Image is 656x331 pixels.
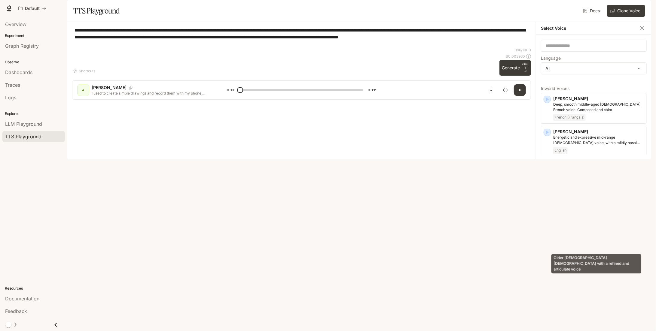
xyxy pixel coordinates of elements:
button: GenerateCTRL +⏎ [499,60,531,76]
div: A [78,85,88,95]
span: 0:00 [227,87,235,93]
p: Language [541,56,561,60]
div: Older [DEMOGRAPHIC_DATA] [DEMOGRAPHIC_DATA] with a refined and articulate voice [551,254,642,274]
p: [PERSON_NAME] [92,85,127,91]
h1: TTS Playground [73,5,120,17]
p: Energetic and expressive mid-range male voice, with a mildly nasal quality [553,135,644,146]
p: Deep, smooth middle-aged male French voice. Composed and calm [553,102,644,113]
button: Download audio [485,84,497,96]
button: Copy Voice ID [127,86,135,89]
p: [PERSON_NAME] [553,129,644,135]
button: Shortcuts [72,66,98,76]
span: English [553,147,568,154]
a: Docs [582,5,602,17]
button: Inspect [499,84,511,96]
span: 0:25 [368,87,377,93]
span: French (Français) [553,114,586,121]
p: [PERSON_NAME] [553,96,644,102]
p: $ 0.003960 [506,54,525,59]
p: Inworld Voices [541,86,647,91]
p: 396 / 1000 [515,47,531,53]
p: Default [25,6,40,11]
p: ⏎ [522,62,529,73]
div: All [541,63,646,74]
button: Clone Voice [607,5,645,17]
p: CTRL + [522,62,529,70]
button: All workspaces [16,2,49,14]
p: I used to create simple drawings and record them with my phone. Somehow, they made people feel st... [92,91,212,96]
